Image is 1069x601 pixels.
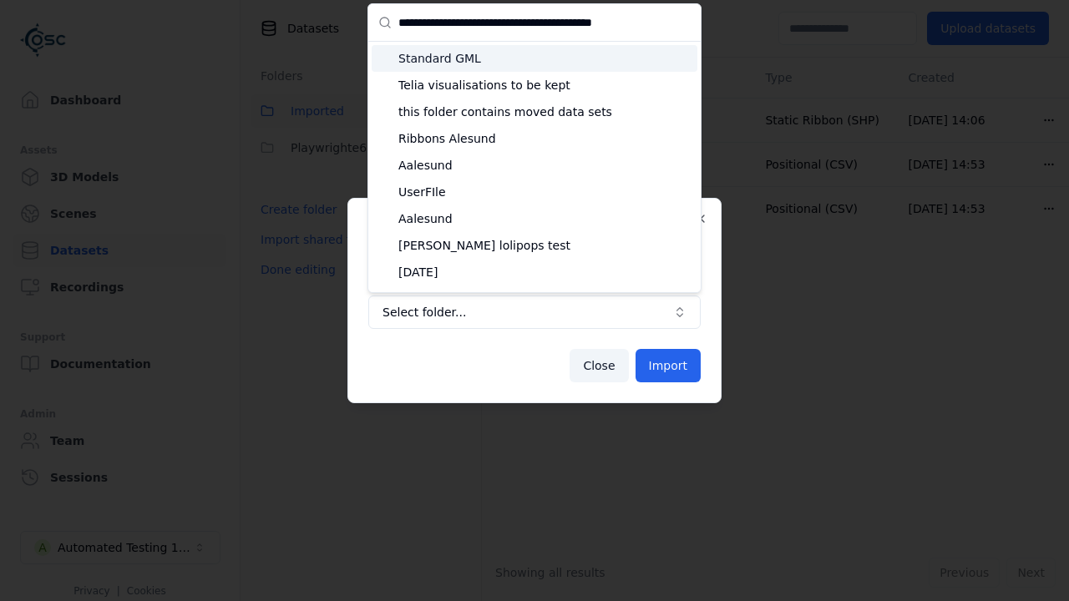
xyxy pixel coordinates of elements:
span: Telia visualisations to be kept [398,77,691,93]
span: Aalesund [398,157,691,174]
span: Standard GML [398,50,691,67]
span: UserFIle [398,184,691,200]
div: Suggestions [368,42,701,292]
span: [PERSON_NAME] lolipops test [398,237,691,254]
span: Ribbons Alesund [398,130,691,147]
span: Usama dataset [398,290,691,307]
span: [DATE] [398,264,691,280]
span: this folder contains moved data sets [398,104,691,120]
span: Aalesund [398,210,691,227]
